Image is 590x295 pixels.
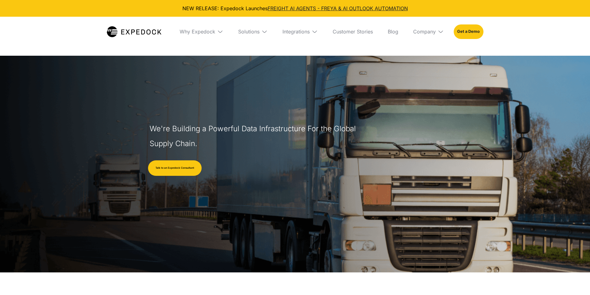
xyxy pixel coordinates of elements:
[328,17,378,46] a: Customer Stories
[148,160,202,176] a: Talk to an Expedock Consultant
[282,28,310,35] div: Integrations
[180,28,215,35] div: Why Expedock
[383,17,403,46] a: Blog
[454,24,483,39] a: Get a Demo
[238,28,260,35] div: Solutions
[150,121,359,151] h1: We're Building a Powerful Data Infrastructure For the Global Supply Chain.
[413,28,436,35] div: Company
[5,5,585,12] div: NEW RELEASE: Expedock Launches
[268,5,408,11] a: FREIGHT AI AGENTS - FREYA & AI OUTLOOK AUTOMATION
